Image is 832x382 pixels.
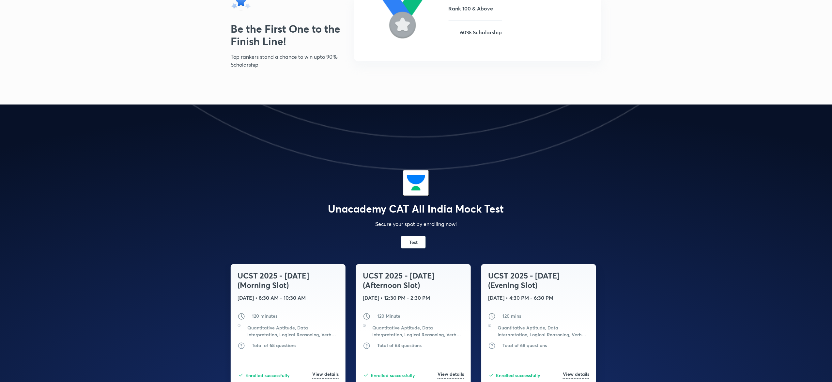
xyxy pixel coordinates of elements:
h6: Enrolled successfully [496,372,540,379]
h6: Quantitative Aptitude, Data Interpretation, Logical Reasoning, Verbal Ability & Reading Comprehen... [247,324,339,338]
h6: Enrolled successfully [371,372,415,379]
img: - [403,170,429,196]
img: book [363,342,371,350]
p: 60% Scholarship [460,28,502,36]
h5: • 12:30 PM - 2:30 PM [380,294,430,302]
h6: 120 Minute [377,312,400,319]
h5: • 4:30 PM - 6:30 PM [506,294,553,302]
img: book [488,342,496,350]
h3: UCST 2025 - [DATE] (Afternoon Slot) [363,271,464,290]
h6: Enrolled successfully [245,372,289,379]
h2: Be the First One to the Finish Line! [231,23,354,48]
p: Top rankers stand a chance to win upto 90% Scholarship [231,53,342,69]
h6: 120 mins [502,312,521,319]
img: book [238,324,241,327]
h6: Total of 68 questions [502,342,547,349]
h3: UCST 2025 - [DATE] (Morning Slot) [238,271,339,290]
h6: 120 minutes [252,312,277,319]
h6: Quantitative Aptitude, Data Interpretation, Logical Reasoning, Verbal Ability & Reading Comprehen... [498,324,589,338]
h6: Test [409,239,418,246]
h5: [DATE] [488,294,504,302]
h3: UCST 2025 - [DATE] (Evening Slot) [488,271,589,290]
h5: [DATE] [238,294,254,302]
img: book [488,324,491,327]
h6: Quantitative Aptitude, Data Interpretation, Logical Reasoning, Verbal Ability & Reading Comprehen... [373,324,464,338]
img: prize [449,28,456,36]
h6: Total of 68 questions [377,342,422,349]
h6: Total of 68 questions [252,342,296,349]
h6: View details [563,372,589,379]
img: book [363,324,366,327]
h5: Rank 100 & Above [449,5,502,12]
h5: [DATE] [363,294,379,302]
h6: View details [312,372,339,379]
h6: View details [438,372,464,379]
img: book [238,342,245,350]
h5: • 8:30 AM - 10:30 AM [255,294,306,302]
